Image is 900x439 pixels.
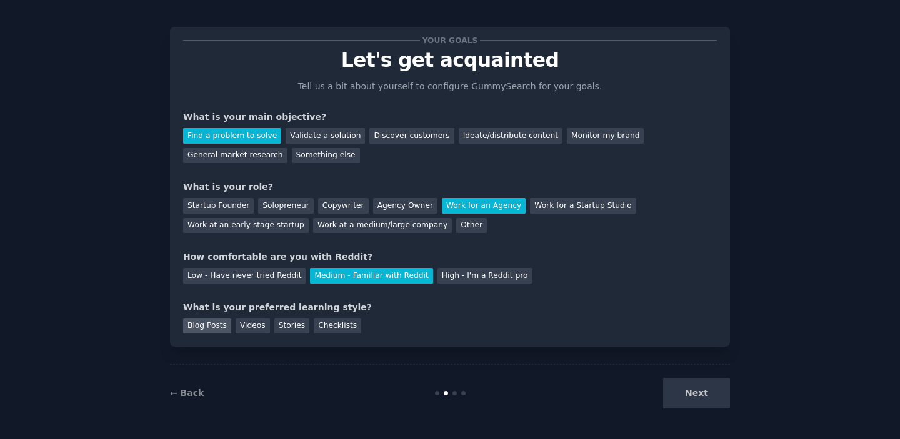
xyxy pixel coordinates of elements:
[318,198,369,214] div: Copywriter
[292,80,607,93] p: Tell us a bit about yourself to configure GummySearch for your goals.
[183,180,717,194] div: What is your role?
[373,198,437,214] div: Agency Owner
[183,318,231,334] div: Blog Posts
[292,148,360,164] div: Something else
[437,268,532,284] div: High - I'm a Reddit pro
[420,34,480,47] span: Your goals
[369,128,454,144] div: Discover customers
[183,49,717,71] p: Let's get acquainted
[530,198,636,214] div: Work for a Startup Studio
[310,268,432,284] div: Medium - Familiar with Reddit
[170,388,204,398] a: ← Back
[183,148,287,164] div: General market research
[183,111,717,124] div: What is your main objective?
[313,218,452,234] div: Work at a medium/large company
[183,128,281,144] div: Find a problem to solve
[459,128,562,144] div: Ideate/distribute content
[286,128,365,144] div: Validate a solution
[183,268,306,284] div: Low - Have never tried Reddit
[314,318,361,334] div: Checklists
[274,318,309,334] div: Stories
[567,128,644,144] div: Monitor my brand
[442,198,526,214] div: Work for an Agency
[183,250,717,264] div: How comfortable are you with Reddit?
[183,301,717,314] div: What is your preferred learning style?
[456,218,487,234] div: Other
[258,198,313,214] div: Solopreneur
[183,198,254,214] div: Startup Founder
[236,318,270,334] div: Videos
[183,218,309,234] div: Work at an early stage startup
